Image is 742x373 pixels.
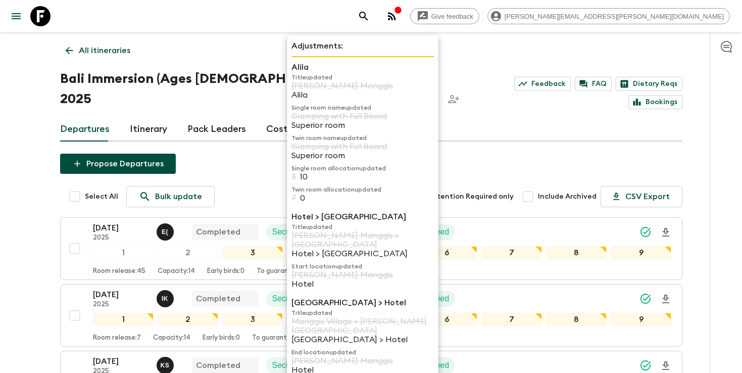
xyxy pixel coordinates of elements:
span: [PERSON_NAME][EMAIL_ADDRESS][PERSON_NAME][DOMAIN_NAME] [499,13,729,20]
div: 9 [611,313,671,326]
p: Alila [291,61,434,73]
span: Show Attention Required only [410,192,514,202]
p: Capacity: 14 [153,334,190,342]
p: Superior room [291,151,434,160]
p: Hotel [291,279,434,289]
p: Early birds: 0 [203,334,240,342]
svg: Synced Successfully [639,359,652,371]
p: Hotel > [GEOGRAPHIC_DATA] [291,211,434,223]
p: Twin room allocation updated [291,185,434,194]
div: 7 [481,313,542,326]
p: [PERSON_NAME] Manggis [291,270,434,279]
div: 2 [158,313,218,326]
div: 8 [546,246,607,259]
p: [DATE] [93,222,149,234]
p: Glamping with Full Board [291,142,434,151]
p: [PERSON_NAME] Manggis > [GEOGRAPHIC_DATA] [291,231,434,249]
p: Capacity: 14 [158,267,195,275]
svg: Synced Successfully [639,293,652,305]
p: Superior room [291,121,434,130]
div: 3 [222,246,283,259]
span: I Komang Purnayasa [157,293,176,301]
p: Room release: 45 [93,267,145,275]
p: Glamping with Full Board [291,112,434,121]
p: Alila [291,90,434,100]
button: search adventures [354,6,374,26]
a: Cost [266,117,288,142]
p: Adjustments: [291,40,434,52]
p: 3 [291,172,296,181]
p: Secured [272,226,303,238]
a: Dietary Reqs [616,77,682,91]
p: Room release: 7 [93,334,141,342]
p: Start location updated [291,262,434,270]
svg: Download Onboarding [660,293,672,305]
div: 2 [158,246,218,259]
p: End location updated [291,348,434,356]
p: Twin room name updated [291,134,434,142]
div: 6 [417,246,477,259]
p: Title updated [291,223,434,231]
div: 3 [222,313,283,326]
span: Ketut Sunarka [157,360,176,368]
a: Bookings [628,95,682,109]
p: [GEOGRAPHIC_DATA] > Hotel [291,297,434,309]
span: Include Archived [538,192,597,202]
p: All itineraries [79,44,130,57]
p: To guarantee: 2 [257,267,305,275]
h1: Bali Immersion (Ages [DEMOGRAPHIC_DATA]) (IDB) 2025 [60,69,408,109]
p: Bulk update [155,191,202,203]
p: Completed [196,226,240,238]
p: Completed [196,359,240,371]
p: Hotel > [GEOGRAPHIC_DATA] [291,249,434,258]
p: Secured [272,359,303,371]
a: Itinerary [130,117,167,142]
p: Single room name updated [291,104,434,112]
p: [PERSON_NAME] Manggis [291,81,434,90]
div: 8 [546,313,607,326]
p: 2025 [93,234,149,242]
span: Select All [85,192,118,202]
button: CSV Export [601,186,682,207]
div: 6 [417,313,477,326]
button: Propose Departures [60,154,176,174]
div: 7 [481,246,542,259]
p: Early birds: 0 [207,267,244,275]
p: Title updated [291,309,434,317]
p: 0 [300,194,305,203]
p: [PERSON_NAME] Manggis [291,356,434,365]
p: [DATE] [93,289,149,301]
p: Manggis Village > [PERSON_NAME][GEOGRAPHIC_DATA] [291,317,434,335]
p: [DATE] [93,355,149,367]
svg: Download Onboarding [660,226,672,239]
a: FAQ [575,77,612,91]
button: menu [6,6,26,26]
a: Departures [60,117,110,142]
p: 10 [300,172,308,181]
a: Feedback [514,77,571,91]
p: [GEOGRAPHIC_DATA] > Hotel [291,335,434,344]
p: 7 [291,194,296,203]
p: Title updated [291,73,434,81]
span: Share this itinerary [443,89,464,109]
p: Completed [196,293,240,305]
p: 2025 [93,301,149,309]
span: Give feedback [426,13,479,20]
div: 1 [93,313,154,326]
p: Secured [272,293,303,305]
span: England (Made) Agus Englandian [157,226,176,235]
p: Single room allocation updated [291,164,434,172]
div: 9 [611,246,671,259]
div: 1 [93,246,154,259]
svg: Synced Successfully [639,226,652,238]
svg: Download Onboarding [660,360,672,372]
p: To guarantee: 1 [252,334,299,342]
a: Pack Leaders [187,117,246,142]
